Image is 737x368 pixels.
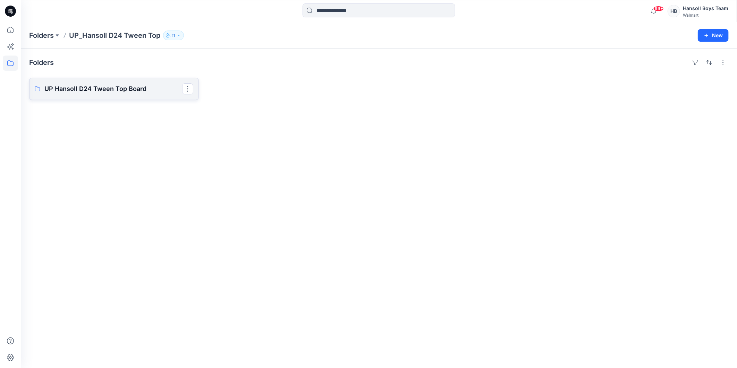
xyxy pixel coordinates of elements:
[683,12,728,18] div: Walmart
[698,29,729,42] button: New
[29,58,54,67] h4: Folders
[44,84,182,94] p: UP Hansoll D24 Tween Top Board
[653,6,664,11] span: 99+
[29,78,199,100] a: UP Hansoll D24 Tween Top Board
[683,4,728,12] div: Hansoll Boys Team
[163,31,184,40] button: 11
[69,31,160,40] p: UP_Hansoll D24 Tween Top
[172,32,175,39] p: 11
[668,5,680,17] div: HB
[29,31,54,40] a: Folders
